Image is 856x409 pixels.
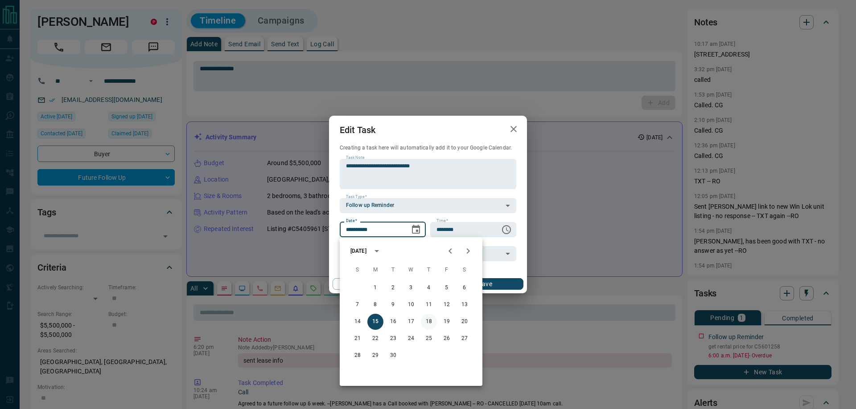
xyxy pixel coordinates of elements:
button: Choose time, selected time is 6:00 AM [498,221,515,239]
button: 15 [367,314,383,330]
label: Task Note [346,155,364,161]
label: Task Type [346,194,367,200]
button: 20 [457,314,473,330]
div: [DATE] [350,247,366,255]
button: 21 [350,331,366,347]
span: Wednesday [403,261,419,279]
button: 17 [403,314,419,330]
button: Save [447,278,523,290]
button: 29 [367,348,383,364]
button: 7 [350,297,366,313]
button: 25 [421,331,437,347]
span: Friday [439,261,455,279]
button: 10 [403,297,419,313]
button: 9 [385,297,401,313]
span: Tuesday [385,261,401,279]
button: 24 [403,331,419,347]
button: 6 [457,280,473,296]
button: 28 [350,348,366,364]
button: 8 [367,297,383,313]
button: 27 [457,331,473,347]
button: 12 [439,297,455,313]
h2: Edit Task [329,116,386,144]
button: 1 [367,280,383,296]
span: Sunday [350,261,366,279]
button: 23 [385,331,401,347]
button: 11 [421,297,437,313]
button: calendar view is open, switch to year view [369,243,384,259]
button: 2 [385,280,401,296]
span: Thursday [421,261,437,279]
button: 30 [385,348,401,364]
button: 4 [421,280,437,296]
label: Date [346,218,357,224]
button: 14 [350,314,366,330]
button: 22 [367,331,383,347]
button: Next month [459,242,477,260]
span: Monday [367,261,383,279]
label: Time [436,218,448,224]
button: Choose date, selected date is Sep 15, 2025 [407,221,425,239]
button: 18 [421,314,437,330]
button: 16 [385,314,401,330]
button: 13 [457,297,473,313]
button: 5 [439,280,455,296]
span: Saturday [457,261,473,279]
p: Creating a task here will automatically add it to your Google Calendar. [340,144,516,152]
button: Previous month [441,242,459,260]
div: Follow up Reminder [340,198,516,213]
button: 3 [403,280,419,296]
button: 19 [439,314,455,330]
button: 26 [439,331,455,347]
button: Cancel [333,278,409,290]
